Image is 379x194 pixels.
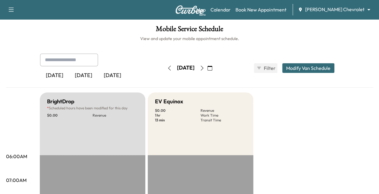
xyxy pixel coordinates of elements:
[210,6,231,13] a: Calendar
[47,113,93,118] p: $ 0.00
[155,118,201,123] p: 13 min
[93,113,138,118] p: Revenue
[201,113,246,118] p: Work Time
[235,6,286,13] a: Book New Appointment
[6,153,27,160] p: 06:00AM
[196,6,206,13] a: MapBeta
[6,177,27,184] p: 07:00AM
[155,108,201,113] p: $ 0.00
[175,5,204,14] img: Curbee Logo
[155,97,183,106] h5: EV Equinox
[155,113,201,118] p: 1 hr
[6,25,373,36] h1: Mobile Service Schedule
[201,108,246,113] p: Revenue
[177,64,194,72] div: [DATE]
[199,12,206,17] div: Beta
[201,118,246,123] p: Transit Time
[98,69,127,83] div: [DATE]
[47,106,138,111] p: Scheduled hours have been modified for this day
[282,63,334,73] button: Modify Van Schedule
[6,36,373,42] h6: View and update your mobile appointment schedule.
[69,69,98,83] div: [DATE]
[264,64,275,72] span: Filter
[305,6,365,13] span: [PERSON_NAME] Chevrolet
[47,97,74,106] h5: BrightDrop
[40,69,69,83] div: [DATE]
[254,63,277,73] button: Filter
